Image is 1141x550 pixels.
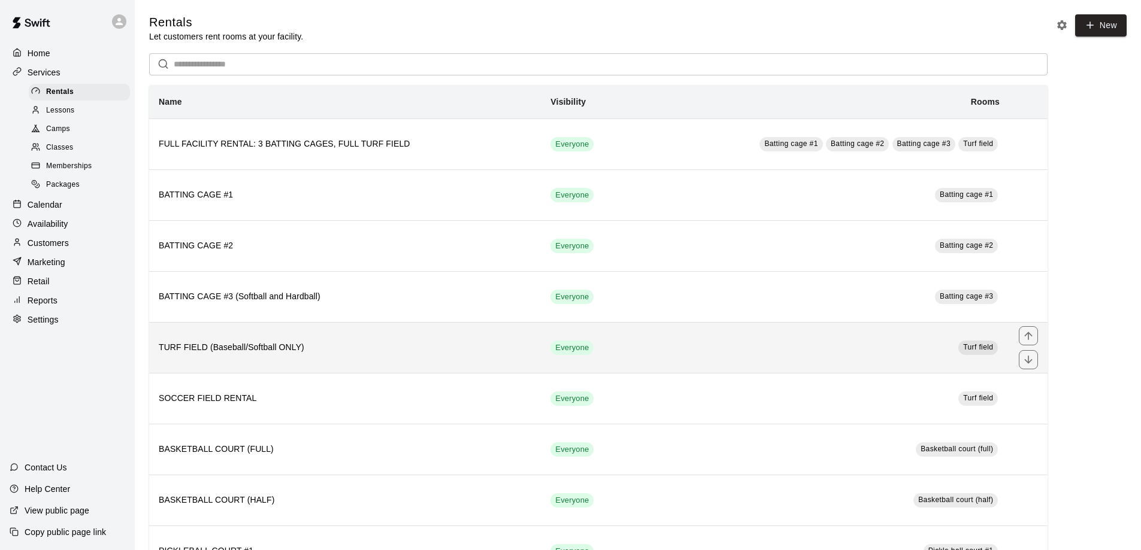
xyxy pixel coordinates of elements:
[29,102,130,119] div: Lessons
[29,121,130,138] div: Camps
[831,139,884,148] span: Batting cage #2
[46,142,73,154] span: Classes
[159,189,531,202] h6: BATTING CAGE #1
[550,391,594,406] div: This service is visible to all of your customers
[159,239,531,253] h6: BATTING CAGE #2
[550,341,594,355] div: This service is visible to all of your customers
[28,66,60,78] p: Services
[550,393,594,405] span: Everyone
[1075,14,1127,37] a: New
[46,105,75,117] span: Lessons
[28,314,59,326] p: Settings
[159,341,531,354] h6: TURF FIELD (Baseball/Softball ONLY)
[10,215,125,233] a: Availability
[550,97,586,107] b: Visibility
[29,139,130,156] div: Classes
[971,97,1000,107] b: Rooms
[10,234,125,252] a: Customers
[29,83,135,101] a: Rentals
[10,196,125,214] a: Calendar
[28,294,57,306] p: Reports
[29,84,130,101] div: Rentals
[25,526,106,538] p: Copy public page link
[29,176,135,195] a: Packages
[159,290,531,303] h6: BATTING CAGE #3 (Softball and Hardball)
[550,444,594,455] span: Everyone
[28,237,69,249] p: Customers
[940,292,993,300] span: Batting cage #3
[10,63,125,81] a: Services
[28,256,65,268] p: Marketing
[10,253,125,271] a: Marketing
[29,177,130,193] div: Packages
[897,139,951,148] span: Batting cage #3
[149,31,303,42] p: Let customers rent rooms at your facility.
[940,241,993,250] span: Batting cage #2
[25,461,67,473] p: Contact Us
[46,123,70,135] span: Camps
[550,139,594,150] span: Everyone
[550,239,594,253] div: This service is visible to all of your customers
[550,290,594,304] div: This service is visible to all of your customers
[550,291,594,303] span: Everyone
[159,443,531,456] h6: BASKETBALL COURT (FULL)
[10,291,125,309] a: Reports
[25,505,89,516] p: View public page
[550,188,594,202] div: This service is visible to all of your customers
[29,120,135,139] a: Camps
[29,139,135,157] a: Classes
[46,179,80,191] span: Packages
[963,343,993,351] span: Turf field
[1053,16,1071,34] button: Rental settings
[1019,350,1038,369] button: move item down
[29,101,135,120] a: Lessons
[10,272,125,290] a: Retail
[921,445,993,453] span: Basketball court (full)
[940,190,993,199] span: Batting cage #1
[149,14,303,31] h5: Rentals
[28,47,50,59] p: Home
[159,97,182,107] b: Name
[1019,326,1038,345] button: move item up
[28,199,62,211] p: Calendar
[10,44,125,62] a: Home
[550,493,594,508] div: This service is visible to all of your customers
[550,342,594,354] span: Everyone
[46,86,74,98] span: Rentals
[10,311,125,329] a: Settings
[550,190,594,201] span: Everyone
[28,218,68,230] p: Availability
[29,157,135,176] a: Memberships
[25,483,70,495] p: Help Center
[159,138,531,151] h6: FULL FACILITY RENTAL: 3 BATTING CAGES, FULL TURF FIELD
[159,392,531,405] h6: SOCCER FIELD RENTAL
[764,139,818,148] span: Batting cage #1
[550,495,594,506] span: Everyone
[159,494,531,507] h6: BASKETBALL COURT (HALF)
[550,137,594,151] div: This service is visible to all of your customers
[28,275,50,287] p: Retail
[963,139,993,148] span: Turf field
[550,241,594,252] span: Everyone
[46,160,92,172] span: Memberships
[963,394,993,402] span: Turf field
[918,496,993,504] span: Basketball court (half)
[550,442,594,457] div: This service is visible to all of your customers
[29,158,130,175] div: Memberships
